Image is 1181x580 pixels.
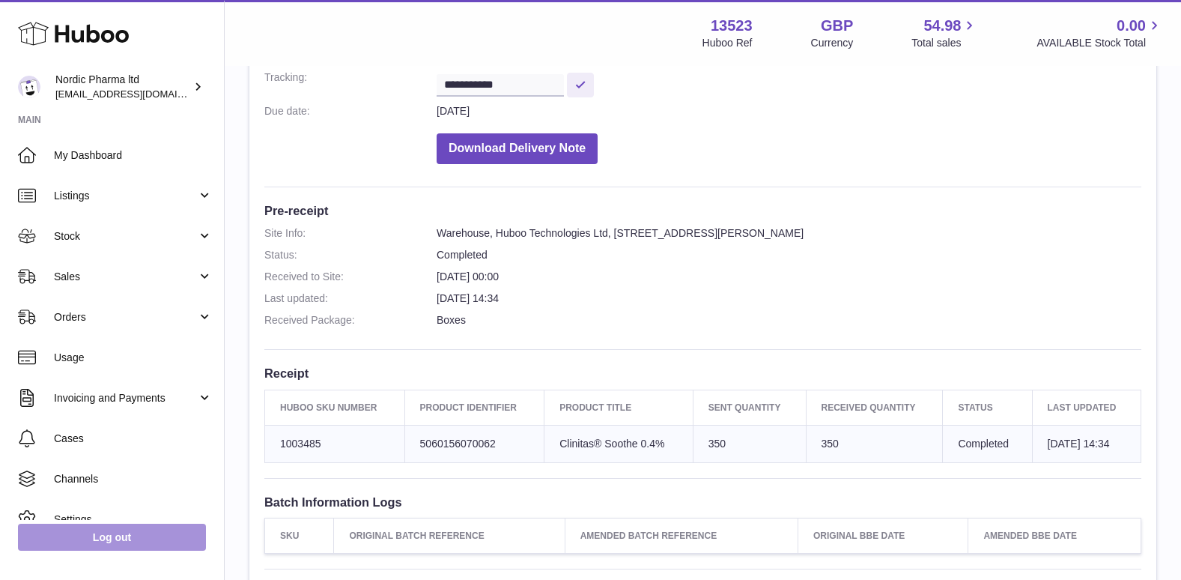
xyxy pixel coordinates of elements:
[18,524,206,551] a: Log out
[1032,390,1141,425] th: Last updated
[264,226,437,241] dt: Site Info:
[55,88,220,100] span: [EMAIL_ADDRESS][DOMAIN_NAME]
[54,351,213,365] span: Usage
[1032,425,1141,462] td: [DATE] 14:34
[437,313,1141,327] dd: Boxes
[911,36,978,50] span: Total sales
[404,425,544,462] td: 5060156070062
[437,133,598,164] button: Download Delivery Note
[821,16,853,36] strong: GBP
[54,148,213,163] span: My Dashboard
[264,70,437,97] dt: Tracking:
[923,16,961,36] span: 54.98
[54,472,213,486] span: Channels
[544,425,693,462] td: Clinitas® Soothe 0.4%
[806,390,943,425] th: Received Quantity
[437,291,1141,306] dd: [DATE] 14:34
[1117,16,1146,36] span: 0.00
[265,390,405,425] th: Huboo SKU Number
[943,425,1032,462] td: Completed
[264,365,1141,381] h3: Receipt
[54,310,197,324] span: Orders
[693,425,806,462] td: 350
[811,36,854,50] div: Currency
[404,390,544,425] th: Product Identifier
[265,425,405,462] td: 1003485
[54,189,197,203] span: Listings
[54,432,213,446] span: Cases
[693,390,806,425] th: Sent Quantity
[264,248,437,262] dt: Status:
[54,513,213,527] span: Settings
[18,76,40,98] img: chika.alabi@nordicpharma.com
[1036,36,1163,50] span: AVAILABLE Stock Total
[437,226,1141,241] dd: Warehouse, Huboo Technologies Ltd, [STREET_ADDRESS][PERSON_NAME]
[264,313,437,327] dt: Received Package:
[1036,16,1163,50] a: 0.00 AVAILABLE Stock Total
[55,73,190,101] div: Nordic Pharma ltd
[798,518,968,553] th: Original BBE Date
[437,104,1141,118] dd: [DATE]
[54,391,197,405] span: Invoicing and Payments
[264,291,437,306] dt: Last updated:
[334,518,565,553] th: Original Batch Reference
[264,202,1141,219] h3: Pre-receipt
[711,16,753,36] strong: 13523
[911,16,978,50] a: 54.98 Total sales
[265,518,334,553] th: SKU
[437,248,1141,262] dd: Completed
[264,104,437,118] dt: Due date:
[806,425,943,462] td: 350
[437,270,1141,284] dd: [DATE] 00:00
[54,229,197,244] span: Stock
[702,36,753,50] div: Huboo Ref
[943,390,1032,425] th: Status
[544,390,693,425] th: Product title
[565,518,798,553] th: Amended Batch Reference
[264,270,437,284] dt: Received to Site:
[54,270,197,284] span: Sales
[968,518,1141,553] th: Amended BBE Date
[264,494,1141,510] h3: Batch Information Logs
